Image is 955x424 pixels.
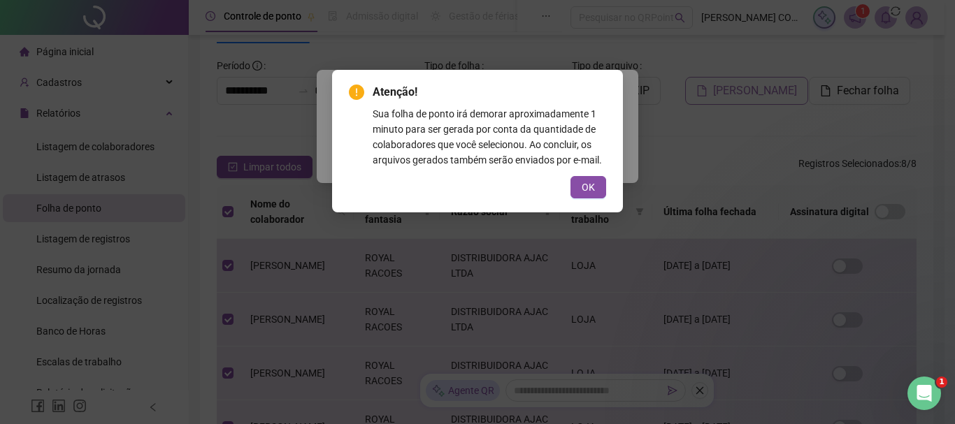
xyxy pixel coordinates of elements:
span: 1 [936,377,947,388]
span: Atenção! [373,84,606,101]
div: Sua folha de ponto irá demorar aproximadamente 1 minuto para ser gerada por conta da quantidade d... [373,106,606,168]
button: OK [570,176,606,198]
iframe: Intercom live chat [907,377,941,410]
span: OK [582,180,595,195]
span: exclamation-circle [349,85,364,100]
